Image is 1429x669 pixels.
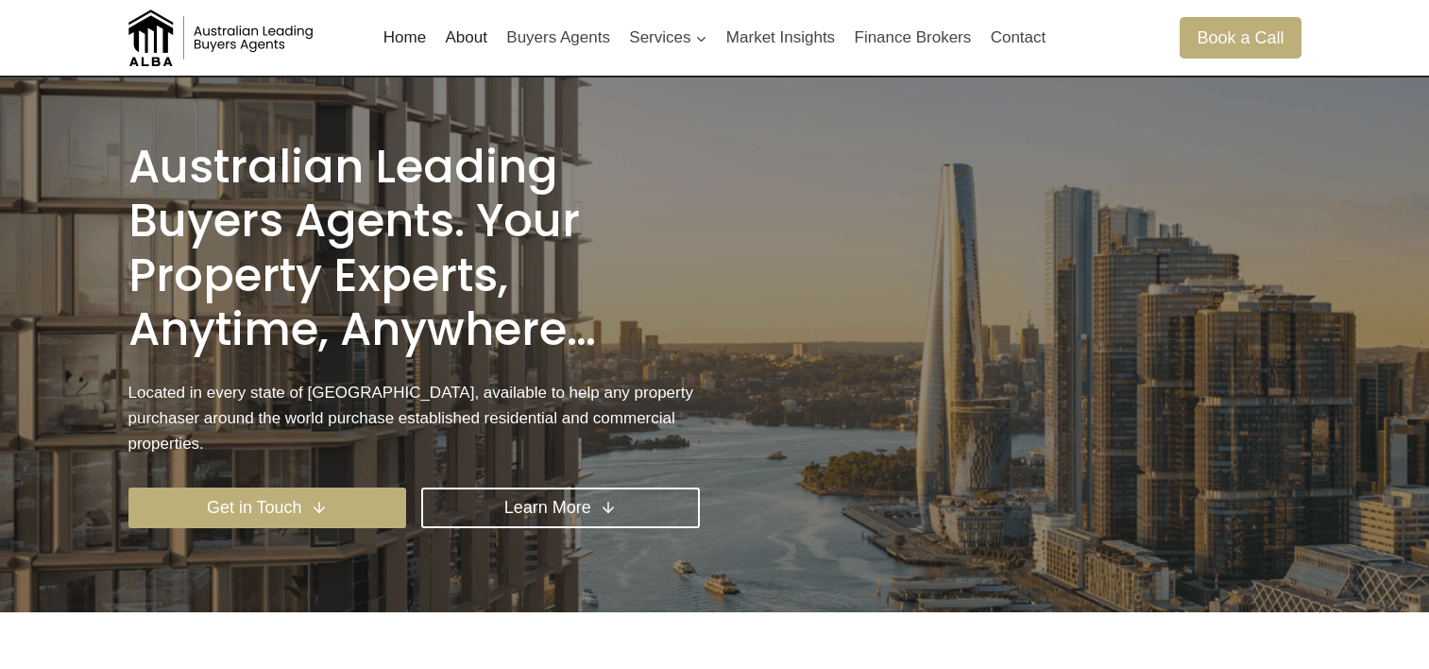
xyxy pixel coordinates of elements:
[504,494,591,522] span: Learn More
[717,15,845,60] a: Market Insights
[980,15,1055,60] a: Contact
[497,15,620,60] a: Buyers Agents
[629,25,706,50] span: Services
[844,15,980,60] a: Finance Brokers
[1180,17,1301,58] a: Book a Call
[128,9,317,66] img: Australian Leading Buyers Agents
[374,15,436,60] a: Home
[128,140,700,357] h1: Australian Leading Buyers Agents. Your property experts, anytime, anywhere…
[207,494,302,522] span: Get in Touch
[435,15,497,60] a: About
[128,488,407,528] a: Get in Touch
[374,15,1056,60] nav: Primary Navigation
[128,380,700,457] p: Located in every state of [GEOGRAPHIC_DATA], available to help any property purchaser around the ...
[421,488,700,528] a: Learn More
